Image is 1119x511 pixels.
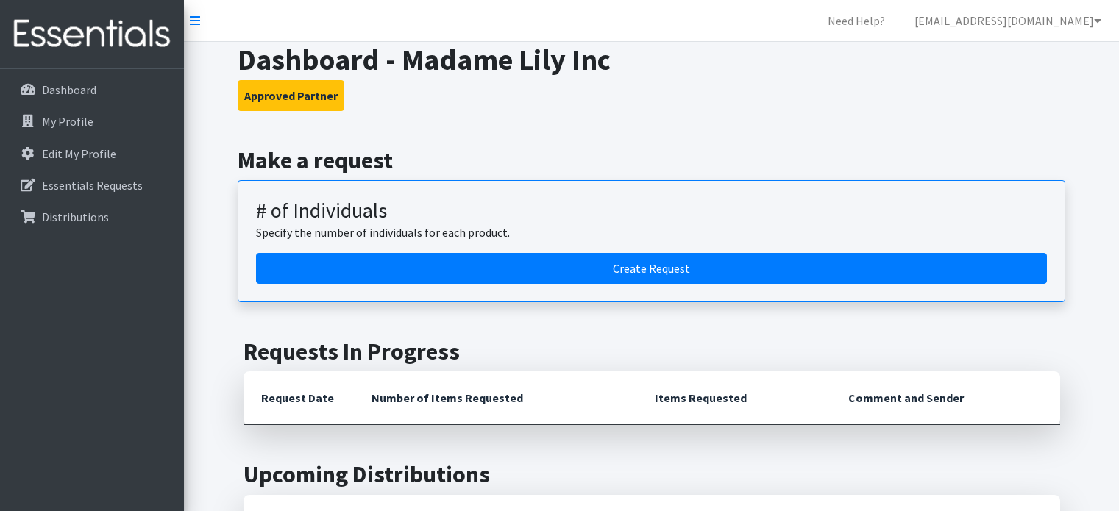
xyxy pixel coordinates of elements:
[238,42,1065,77] h1: Dashboard - Madame Lily Inc
[238,146,1065,174] h2: Make a request
[238,80,344,111] button: Approved Partner
[42,210,109,224] p: Distributions
[244,337,1060,365] h2: Requests In Progress
[256,199,1047,224] h3: # of Individuals
[256,224,1047,241] p: Specify the number of individuals for each product.
[6,107,178,136] a: My Profile
[816,6,897,35] a: Need Help?
[256,253,1047,284] a: Create a request by number of individuals
[6,171,178,200] a: Essentials Requests
[6,202,178,232] a: Distributions
[42,146,116,161] p: Edit My Profile
[244,460,1060,488] h2: Upcoming Distributions
[42,178,143,193] p: Essentials Requests
[831,371,1059,425] th: Comment and Sender
[42,114,93,129] p: My Profile
[6,10,178,59] img: HumanEssentials
[354,371,638,425] th: Number of Items Requested
[903,6,1113,35] a: [EMAIL_ADDRESS][DOMAIN_NAME]
[637,371,831,425] th: Items Requested
[6,139,178,168] a: Edit My Profile
[6,75,178,104] a: Dashboard
[42,82,96,97] p: Dashboard
[244,371,354,425] th: Request Date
